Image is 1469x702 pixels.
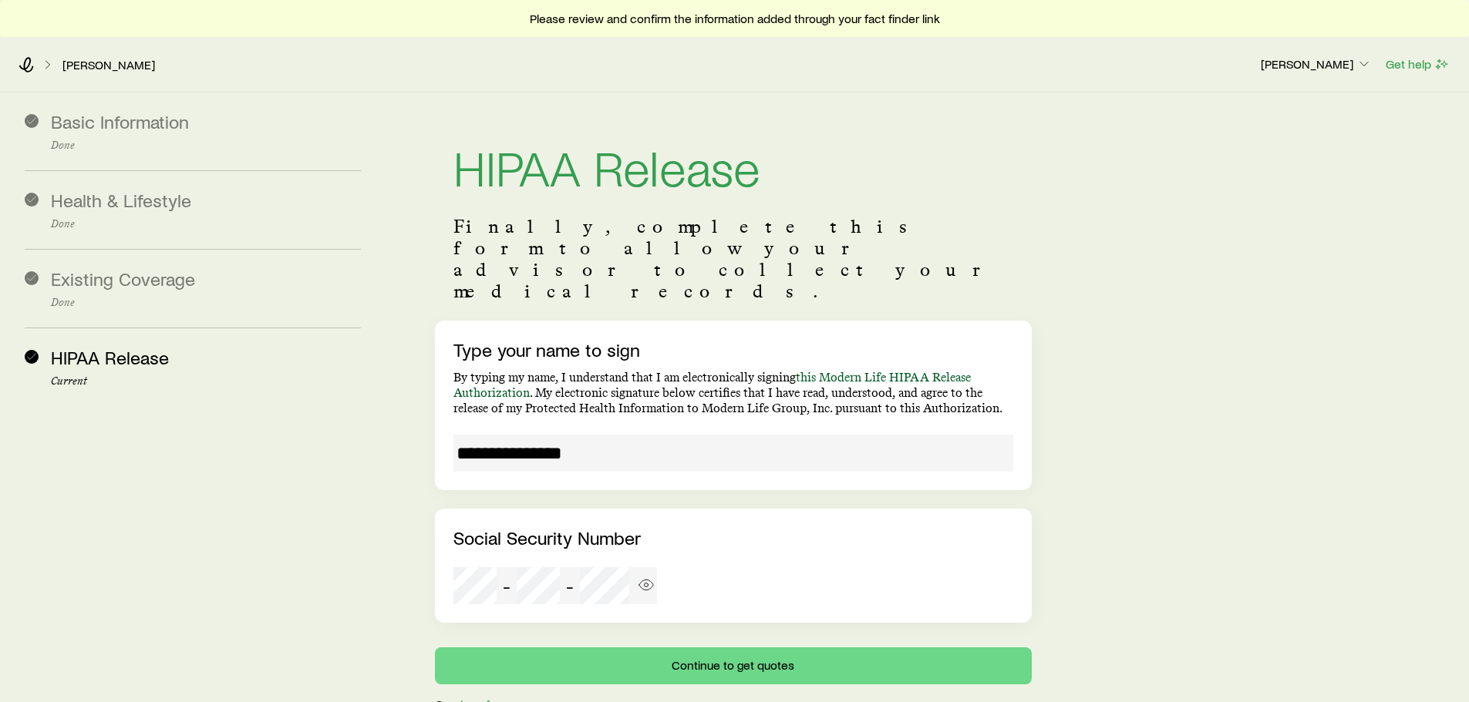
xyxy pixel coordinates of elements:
[1261,56,1372,72] p: [PERSON_NAME]
[51,375,361,388] p: Current
[51,189,191,211] span: Health & Lifestyle
[566,575,574,596] span: -
[453,527,1012,549] p: Social Security Number
[453,142,1012,191] h1: HIPAA Release
[51,346,169,368] span: HIPAA Release
[51,139,361,152] p: Done
[453,216,1012,302] p: Finally, complete this form to allow your advisor to collect your medical records.
[530,11,940,26] span: Please review and confirm the information added through your fact finder link
[51,297,361,309] p: Done
[453,370,1012,416] p: By typing my name, I understand that I am electronically signing . My electronic signature below ...
[51,267,195,290] span: Existing Coverage
[453,339,1012,361] p: Type your name to sign
[62,58,156,72] a: [PERSON_NAME]
[51,218,361,230] p: Done
[1260,55,1373,74] button: [PERSON_NAME]
[51,110,189,133] span: Basic Information
[435,647,1031,684] button: Continue to get quotes
[503,575,510,596] span: -
[1385,55,1450,73] button: Get help
[453,370,971,400] a: this Modern Life HIPAA Release Authorization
